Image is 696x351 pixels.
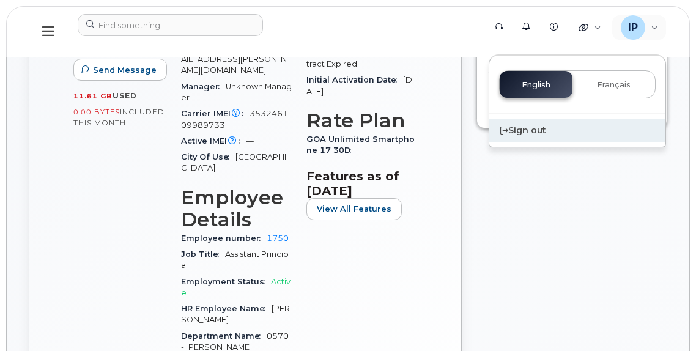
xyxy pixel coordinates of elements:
[181,277,291,297] span: Active
[181,82,292,102] span: Unknown Manager
[181,249,289,270] span: Assistant Principal
[181,331,267,341] span: Department Name
[306,75,412,95] span: [DATE]
[181,109,288,129] span: 353246109989733
[246,136,254,146] span: —
[73,107,165,127] span: included this month
[181,82,226,91] span: Manager
[317,203,391,215] span: View All Features
[477,61,667,83] button: Transfer to Personal
[181,277,271,286] span: Employment Status
[570,15,610,40] div: Quicklinks
[306,75,403,84] span: Initial Activation Date
[267,234,289,243] a: 1750
[181,109,250,118] span: Carrier IMEI
[181,152,235,161] span: City Of Use
[181,249,225,259] span: Job Title
[181,234,267,243] span: Employee number
[477,106,667,128] button: Change IMEI
[306,135,415,155] span: GOA Unlimited Smartphone 17 30D
[181,304,272,313] span: HR Employee Name
[306,169,417,198] h3: Features as of [DATE]
[597,80,631,90] span: Français
[306,198,402,220] button: View All Features
[612,15,667,40] div: Ian Pitt
[78,14,263,36] input: Find something...
[93,64,157,76] span: Send Message
[73,92,113,100] span: 11.61 GB
[113,91,137,100] span: used
[477,84,667,106] button: Suspend/Cancel Device
[181,187,292,231] h3: Employee Details
[181,43,291,75] span: [PERSON_NAME][EMAIL_ADDRESS][PERSON_NAME][DOMAIN_NAME]
[489,119,665,142] div: Sign out
[73,108,120,116] span: 0.00 Bytes
[628,20,638,35] span: IP
[181,136,246,146] span: Active IMEI
[306,109,417,131] h3: Rate Plan
[73,59,167,81] button: Send Message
